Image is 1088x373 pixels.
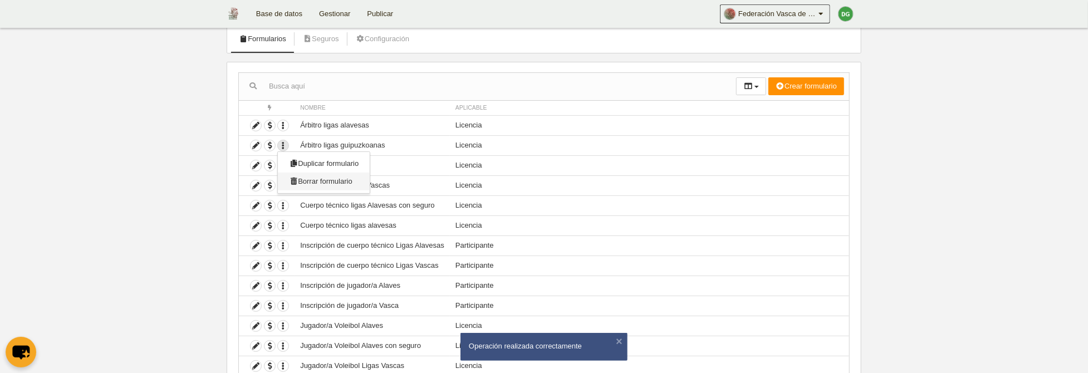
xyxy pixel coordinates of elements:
[768,77,844,95] button: Crear formulario
[455,105,487,111] span: Aplicable
[295,336,450,356] td: Jugador/a Voleibol Alaves con seguro
[450,195,849,215] td: Licencia
[724,8,736,19] img: Oa2hBJ8rYK13.30x30.jpg
[289,159,359,168] span: Duplicar formulario
[6,337,36,367] button: chat-button
[839,7,853,21] img: c2l6ZT0zMHgzMCZmcz05JnRleHQ9REcmYmc9NDNhMDQ3.png
[295,175,450,195] td: Cuerpo técnico Liga Vascas
[297,31,345,47] a: Seguros
[450,296,849,316] td: Participante
[450,256,849,276] td: Participante
[720,4,830,23] a: Federación Vasca de Voleibol
[450,336,849,356] td: Licencia
[295,316,450,336] td: Jugador/a Voleibol Alaves
[300,105,326,111] span: Nombre
[239,78,736,95] input: Busca aquí
[738,8,816,19] span: Federación Vasca de Voleibol
[450,276,849,296] td: Participante
[450,235,849,256] td: Participante
[614,336,625,347] button: ×
[295,256,450,276] td: Inscripción de cuerpo técnico Ligas Vascas
[469,341,619,351] div: Operación realizada correctamente
[295,296,450,316] td: Inscripción de jugador/a Vasca
[295,235,450,256] td: Inscripción de cuerpo técnico Ligas Alavesas
[295,155,450,175] td: Árbitro ligas vascas
[450,155,849,175] td: Licencia
[227,7,239,20] img: Federación Vasca de Voleibol
[450,316,849,336] td: Licencia
[450,215,849,235] td: Licencia
[289,176,359,186] button: Borrar formulario
[295,276,450,296] td: Inscripción de jugador/a Alaves
[450,175,849,195] td: Licencia
[450,135,849,155] td: Licencia
[450,115,849,135] td: Licencia
[295,215,450,235] td: Cuerpo técnico ligas alavesas
[295,135,450,155] td: Árbitro ligas guipuzkoanas
[233,31,292,47] a: Formularios
[295,115,450,135] td: Árbitro ligas alavesas
[350,31,415,47] a: Configuración
[295,195,450,215] td: Cuerpo técnico ligas Alavesas con seguro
